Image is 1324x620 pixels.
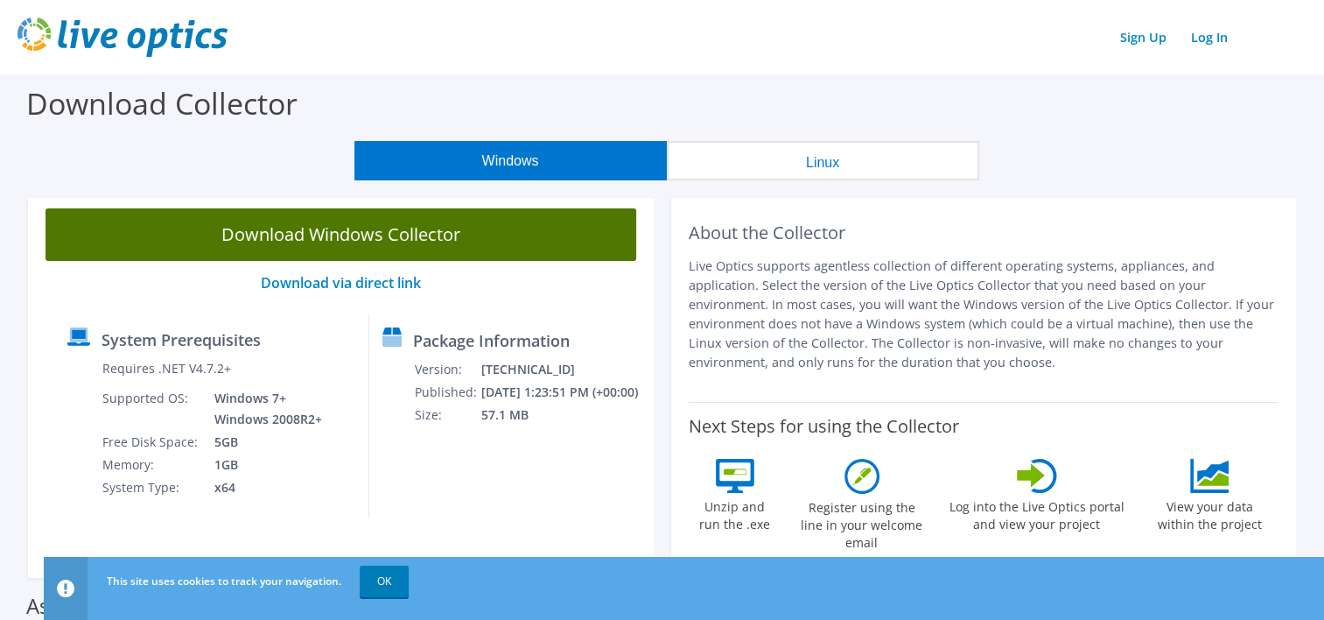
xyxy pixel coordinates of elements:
[102,454,201,476] td: Memory:
[261,273,421,292] a: Download via direct link
[1182,25,1236,50] a: Log In
[689,416,959,437] label: Next Steps for using the Collector
[26,597,511,615] label: Assessments supported by the Windows Collector
[413,332,570,349] label: Package Information
[667,141,979,180] button: Linux
[102,431,201,454] td: Free Disk Space:
[414,404,480,426] td: Size:
[796,494,928,552] label: Register using the line in your welcome email
[1146,493,1272,533] label: View your data within the project
[480,358,646,381] td: [TECHNICAL_ID]
[414,358,480,381] td: Version:
[46,208,636,261] a: Download Windows Collector
[26,83,298,123] label: Download Collector
[102,387,201,431] td: Supported OS:
[201,476,326,499] td: x64
[695,493,775,533] label: Unzip and run the .exe
[480,381,646,404] td: [DATE] 1:23:51 PM (+00:00)
[102,360,231,377] label: Requires .NET V4.7.2+
[949,493,1125,533] label: Log into the Live Optics portal and view your project
[201,387,326,431] td: Windows 7+ Windows 2008R2+
[102,476,201,499] td: System Type:
[360,566,409,597] a: OK
[480,404,646,426] td: 57.1 MB
[18,18,228,57] img: live_optics_svg.svg
[102,331,261,349] label: System Prerequisites
[689,257,1279,372] p: Live Optics supports agentless collection of different operating systems, appliances, and applica...
[414,381,480,404] td: Published:
[354,141,667,180] button: Windows
[201,454,326,476] td: 1GB
[201,431,326,454] td: 5GB
[689,222,1279,243] h2: About the Collector
[1111,25,1175,50] a: Sign Up
[107,574,341,588] span: This site uses cookies to track your navigation.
